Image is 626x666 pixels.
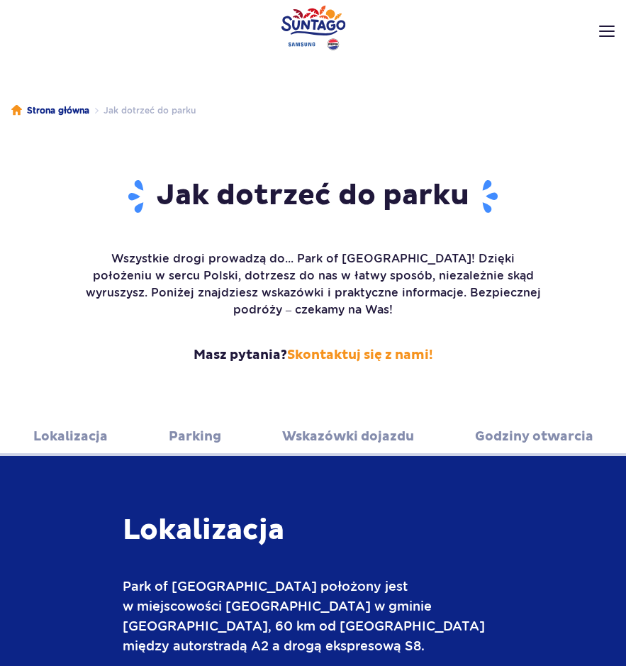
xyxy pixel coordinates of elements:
p: Wszystkie drogi prowadzą do... Park of [GEOGRAPHIC_DATA]! Dzięki położeniu w sercu Polski, dotrze... [83,250,544,318]
li: Jak dotrzeć do parku [89,104,196,118]
a: Wskazówki dojazdu [282,417,414,456]
p: Park of [GEOGRAPHIC_DATA] położony jest w miejscowości [GEOGRAPHIC_DATA] w gminie [GEOGRAPHIC_DAT... [123,577,504,656]
a: Strona główna [11,104,89,118]
a: Lokalizacja [33,417,108,456]
h1: Jak dotrzeć do parku [83,178,544,215]
a: Park of Poland [281,5,345,50]
a: Godziny otwarcia [475,417,593,456]
a: Skontaktuj się z nami! [287,347,433,363]
img: Open menu [599,26,615,37]
a: Parking [169,417,221,456]
h3: Lokalizacja [123,513,504,548]
strong: Masz pytania? [83,347,544,364]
